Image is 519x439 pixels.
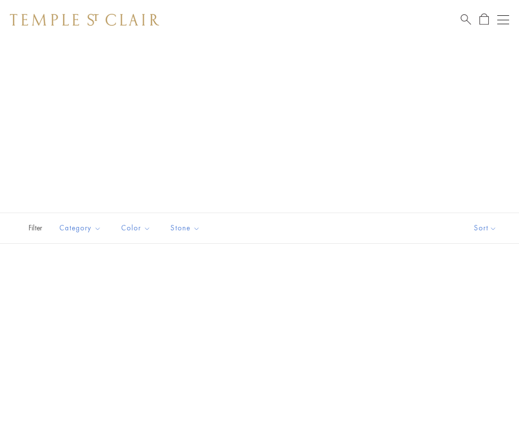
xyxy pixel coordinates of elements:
[479,13,489,26] a: Open Shopping Bag
[10,14,159,26] img: Temple St. Clair
[116,222,158,234] span: Color
[497,14,509,26] button: Open navigation
[166,222,208,234] span: Stone
[114,217,158,239] button: Color
[52,217,109,239] button: Category
[163,217,208,239] button: Stone
[461,13,471,26] a: Search
[54,222,109,234] span: Category
[452,213,519,243] button: Show sort by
